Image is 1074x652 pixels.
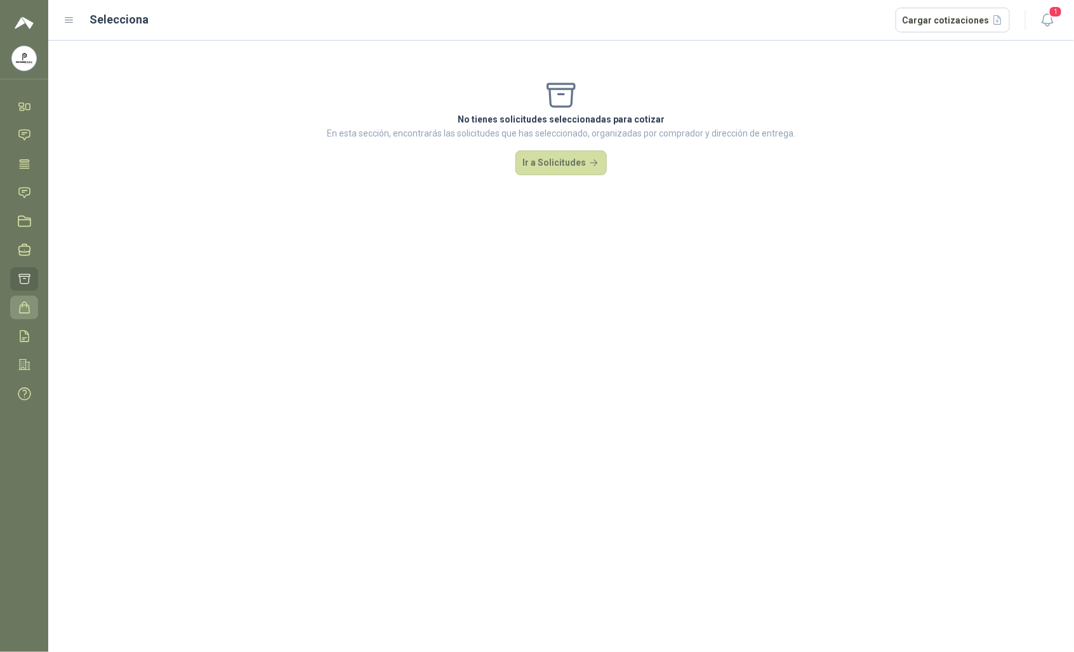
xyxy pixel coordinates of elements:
[327,126,795,140] p: En esta sección, encontrarás las solicitudes que has seleccionado, organizadas por comprador y di...
[90,11,149,29] h2: Selecciona
[327,112,795,126] p: No tienes solicitudes seleccionadas para cotizar
[15,15,34,30] img: Logo peakr
[12,46,36,70] img: Company Logo
[515,150,607,176] button: Ir a Solicitudes
[896,8,1011,33] button: Cargar cotizaciones
[1036,9,1059,32] button: 1
[1049,6,1063,18] span: 1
